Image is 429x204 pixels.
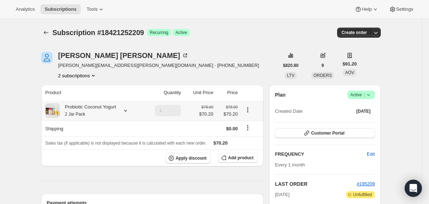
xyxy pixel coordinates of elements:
[357,181,375,186] a: #195209
[356,108,371,114] span: [DATE]
[166,153,211,164] button: Apply discount
[353,192,372,198] span: Unfulfilled
[287,73,295,78] span: LTV
[45,141,207,146] span: Sales tax (if applicable) is not displayed because it is calculated with each new order.
[65,112,85,117] small: 2 Jar Pack
[405,180,422,197] div: Open Intercom Messenger
[275,162,305,167] span: Every 1 month
[317,60,328,71] button: 9
[342,60,357,68] span: $91.20
[82,4,109,14] button: Tools
[150,30,168,35] span: Recurring
[41,121,143,136] th: Shipping
[367,151,375,158] span: Edit
[341,30,367,35] span: Create order
[321,63,324,68] span: 9
[202,105,213,109] small: $78.00
[16,6,35,12] span: Analytics
[11,4,39,14] button: Analytics
[183,85,215,101] th: Unit Price
[176,155,207,161] span: Apply discount
[41,85,143,101] th: Product
[350,4,383,14] button: Help
[41,28,51,38] button: Subscriptions
[60,103,116,118] div: Probiotic Coconut Yogurt
[58,72,97,79] button: Product actions
[357,180,375,188] button: #195209
[350,91,372,98] span: Active
[385,4,418,14] button: Settings
[53,29,144,37] span: Subscription #18421252209
[275,151,367,158] h2: FREQUENCY
[40,4,81,14] button: Subscriptions
[228,155,253,161] span: Add product
[363,149,379,160] button: Edit
[58,62,259,69] span: [PERSON_NAME][EMAIL_ADDRESS][PERSON_NAME][DOMAIN_NAME] · [PHONE_NUMBER]
[218,111,238,118] span: $70.20
[275,180,357,188] h2: LAST ORDER
[87,6,98,12] span: Tools
[199,111,213,118] span: $70.20
[226,126,238,131] span: $0.00
[242,124,253,132] button: Shipping actions
[279,60,303,71] button: $820.80
[362,6,371,12] span: Help
[176,30,187,35] span: Active
[213,140,228,146] span: $70.20
[352,106,375,116] button: [DATE]
[242,106,253,114] button: Product actions
[226,105,238,109] small: $78.00
[283,63,299,68] span: $820.80
[45,6,77,12] span: Subscriptions
[275,108,302,115] span: Created Date
[58,52,189,59] div: [PERSON_NAME] [PERSON_NAME]
[218,153,258,163] button: Add product
[275,128,375,138] button: Customer Portal
[311,130,344,136] span: Customer Portal
[337,28,371,38] button: Create order
[396,6,413,12] span: Settings
[275,191,290,198] span: [DATE]
[216,85,240,101] th: Price
[41,52,53,63] span: David Zimmerman
[275,91,286,98] h2: Plan
[314,73,332,78] span: ORDERS
[143,85,183,101] th: Quantity
[345,70,354,75] span: AOV
[364,92,365,98] span: |
[45,103,60,118] img: product img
